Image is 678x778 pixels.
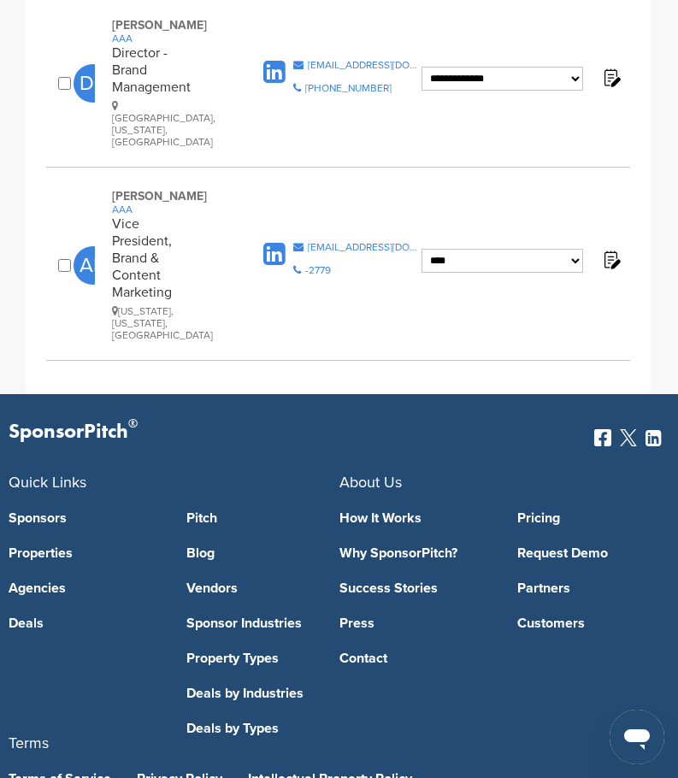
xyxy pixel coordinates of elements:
[610,710,664,764] iframe: Button to launch messaging window
[112,44,193,148] div: Director - Brand Management
[186,546,339,560] a: Blog
[186,581,339,595] a: Vendors
[339,616,492,630] a: Press
[112,18,163,32] span: [PERSON_NAME]
[128,413,138,434] span: ®
[517,546,669,560] a: Request Demo
[600,67,622,88] img: Notes
[186,722,339,735] a: Deals by Types
[9,546,161,560] a: Properties
[339,546,492,560] a: Why SponsorPitch?
[186,511,339,525] a: Pitch
[9,581,161,595] a: Agencies
[517,581,669,595] a: Partners
[112,189,163,203] span: [PERSON_NAME]
[339,651,492,665] a: Contact
[594,429,611,446] img: Facebook
[112,203,163,215] a: AAA
[9,616,161,630] a: Deals
[9,511,161,525] a: Sponsors
[305,265,331,275] div: -2779
[9,735,669,751] span: Terms
[620,429,637,446] img: Twitter
[517,511,669,525] a: Pricing
[308,60,422,70] div: [EMAIL_ADDRESS][DOMAIN_NAME]
[186,687,339,700] a: Deals by Industries
[74,64,112,103] span: DE
[112,32,163,44] a: AAA
[186,651,339,665] a: Property Types
[308,242,422,252] div: [EMAIL_ADDRESS][DOMAIN_NAME]
[74,246,112,285] span: AR
[517,616,669,630] a: Customers
[112,100,193,148] div: [GEOGRAPHIC_DATA], [US_STATE], [GEOGRAPHIC_DATA]
[186,616,339,630] a: Sponsor Industries
[9,473,86,492] span: Quick Links
[600,249,622,270] img: Notes
[305,83,392,93] div: [PHONE_NUMBER]
[9,420,138,445] p: SponsorPitch
[339,511,492,525] a: How It Works
[112,215,193,341] div: Vice President, Brand & Content Marketing
[339,581,492,595] a: Success Stories
[112,305,193,341] div: [US_STATE], [US_STATE], [GEOGRAPHIC_DATA]
[339,473,402,492] span: About Us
